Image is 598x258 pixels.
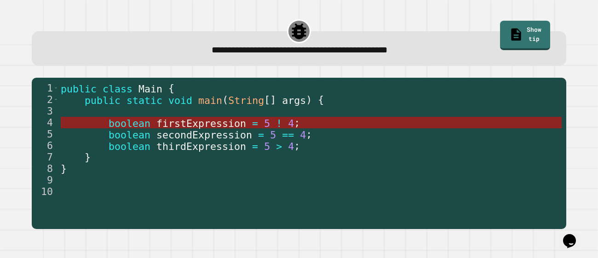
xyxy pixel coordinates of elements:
span: class [103,83,132,94]
span: = [252,140,258,152]
span: boolean [109,140,150,152]
span: == [282,129,294,140]
span: boolean [109,129,150,140]
span: boolean [109,117,150,129]
div: 8 [32,163,59,174]
span: 5 [270,129,276,140]
div: 1 [32,82,59,94]
div: 6 [32,140,59,151]
div: 10 [32,186,59,197]
div: 2 [32,94,59,105]
span: public [85,94,121,106]
div: 5 [32,128,59,140]
span: Main [138,83,162,94]
span: 4 [288,117,294,129]
span: firstExpression [156,117,246,129]
span: 4 [288,140,294,152]
span: > [276,140,282,152]
span: 4 [300,129,306,140]
span: = [258,129,264,140]
span: public [61,83,97,94]
div: 9 [32,174,59,186]
span: = [252,117,258,129]
iframe: chat widget [559,221,589,249]
span: main [198,94,222,106]
div: 4 [32,117,59,128]
span: secondExpression [156,129,252,140]
span: static [126,94,162,106]
span: 5 [264,140,270,152]
span: void [168,94,192,106]
span: thirdExpression [156,140,246,152]
div: 3 [32,105,59,117]
div: 7 [32,151,59,163]
span: Toggle code folding, rows 1 through 8 [53,82,58,94]
a: Show tip [500,21,551,50]
span: Toggle code folding, rows 2 through 7 [53,94,58,105]
span: ! [276,117,282,129]
span: 5 [264,117,270,129]
span: args [282,94,306,106]
span: String [228,94,264,106]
